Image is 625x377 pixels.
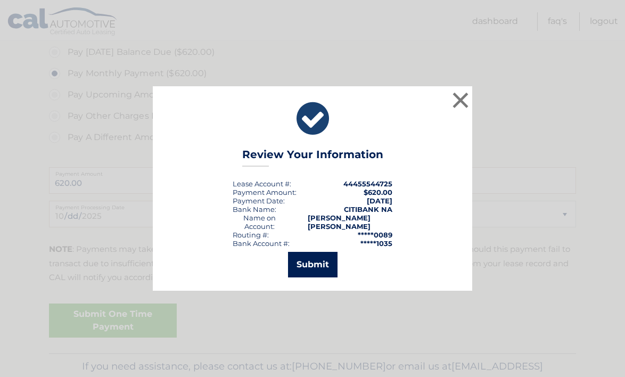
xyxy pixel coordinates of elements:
div: Payment Amount: [233,188,297,196]
div: Bank Account #: [233,239,290,248]
span: $620.00 [364,188,392,196]
div: Name on Account: [233,214,286,231]
div: : [233,196,285,205]
div: Lease Account #: [233,179,291,188]
span: Payment Date [233,196,283,205]
button: Submit [288,252,338,277]
strong: 44455544725 [343,179,392,188]
div: Bank Name: [233,205,276,214]
strong: [PERSON_NAME] [PERSON_NAME] [308,214,371,231]
h3: Review Your Information [242,148,383,167]
div: Routing #: [233,231,269,239]
strong: CITIBANK NA [344,205,392,214]
span: [DATE] [367,196,392,205]
button: × [450,89,471,111]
